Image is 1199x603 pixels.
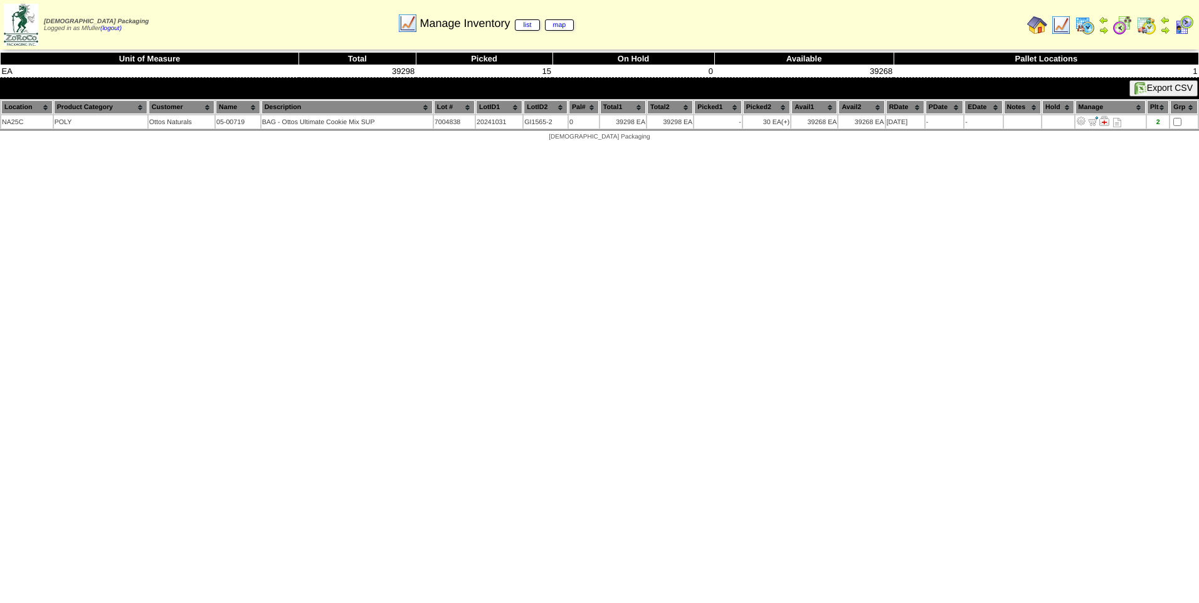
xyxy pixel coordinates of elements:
th: Notes [1004,100,1041,114]
th: On Hold [552,53,714,65]
td: - [926,115,963,128]
td: NA25C [1,115,53,128]
img: calendarprod.gif [1075,15,1095,35]
td: BAG - Ottos Ultimate Cookie Mix SUP [261,115,433,128]
td: GI1565-2 [524,115,568,128]
img: arrowright.gif [1099,25,1109,35]
th: Picked1 [694,100,741,114]
img: Manage Hold [1099,116,1109,126]
img: line_graph.gif [398,13,418,33]
td: 39268 [714,65,894,78]
a: (logout) [100,25,122,32]
th: Pal# [569,100,599,114]
img: arrowright.gif [1160,25,1170,35]
td: 39268 EA [838,115,884,128]
td: EA [1,65,299,78]
span: Logged in as Mfuller [44,18,149,32]
th: Plt [1147,100,1169,114]
th: Customer [149,100,214,114]
img: calendarinout.gif [1136,15,1156,35]
th: Avail2 [838,100,884,114]
img: Move [1088,116,1098,126]
th: Avail1 [791,100,837,114]
td: 39298 EA [647,115,693,128]
img: Adjust [1076,116,1086,126]
a: map [545,19,574,31]
th: Total [299,53,416,65]
td: 15 [416,65,552,78]
span: Manage Inventory [420,17,574,30]
td: 39298 [299,65,416,78]
img: zoroco-logo-small.webp [4,4,38,46]
a: list [515,19,539,31]
th: Unit of Measure [1,53,299,65]
th: Pallet Locations [894,53,1198,65]
img: line_graph.gif [1051,15,1071,35]
button: Export CSV [1129,80,1198,97]
td: Ottos Naturals [149,115,214,128]
div: (+) [781,118,790,126]
td: 1 [894,65,1198,78]
th: EDate [964,100,1002,114]
td: 30 EA [743,115,790,128]
th: Name [216,100,260,114]
th: Picked2 [743,100,790,114]
td: - [694,115,741,128]
img: arrowleft.gif [1160,15,1170,25]
th: Product Category [54,100,147,114]
th: Available [714,53,894,65]
th: LotID2 [524,100,568,114]
th: RDate [886,100,924,114]
td: - [964,115,1002,128]
td: 0 [552,65,714,78]
td: 05-00719 [216,115,260,128]
th: Lot # [434,100,475,114]
i: Note [1113,118,1121,127]
img: calendarcustomer.gif [1174,15,1194,35]
td: 20241031 [476,115,522,128]
th: Grp [1170,100,1198,114]
img: home.gif [1027,15,1047,35]
div: 2 [1148,118,1168,126]
th: Picked [416,53,552,65]
th: Total1 [600,100,646,114]
span: [DEMOGRAPHIC_DATA] Packaging [44,18,149,25]
th: LotID1 [476,100,522,114]
td: POLY [54,115,147,128]
img: calendarblend.gif [1112,15,1133,35]
th: Description [261,100,433,114]
img: excel.gif [1134,82,1147,95]
th: PDate [926,100,963,114]
th: Location [1,100,53,114]
td: 7004838 [434,115,475,128]
th: Total2 [647,100,693,114]
td: 39298 EA [600,115,646,128]
span: [DEMOGRAPHIC_DATA] Packaging [549,134,650,140]
td: 39268 EA [791,115,837,128]
td: 0 [569,115,599,128]
img: arrowleft.gif [1099,15,1109,25]
th: Hold [1042,100,1074,114]
th: Manage [1075,100,1146,114]
td: [DATE] [886,115,924,128]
